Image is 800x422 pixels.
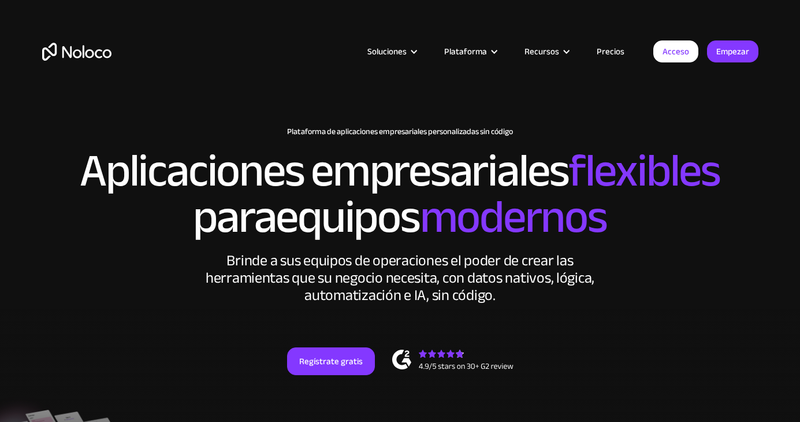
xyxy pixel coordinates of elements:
font: Soluciones [367,43,407,60]
font: Plataforma de aplicaciones empresariales personalizadas sin código [287,124,513,139]
div: Recursos [510,44,582,59]
a: Regístrate gratis [287,347,375,375]
font: Aplicaciones empresariales [80,128,569,214]
font: Empezar [716,43,749,60]
font: flexibles [569,128,720,214]
a: Precios [582,44,639,59]
font: Recursos [524,43,559,60]
font: para [193,174,276,260]
a: Acceso [653,40,698,62]
a: hogar [42,43,111,61]
a: Empezar [707,40,758,62]
font: equipos [276,174,419,260]
div: Soluciones [353,44,430,59]
font: modernos [420,174,607,260]
font: Acceso [663,43,689,60]
div: Plataforma [430,44,510,59]
font: Brinde a sus equipos de operaciones el poder de crear las herramientas que su negocio necesita, c... [206,246,594,309]
font: Plataforma [444,43,487,60]
font: Regístrate gratis [299,353,363,369]
font: Precios [597,43,624,60]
